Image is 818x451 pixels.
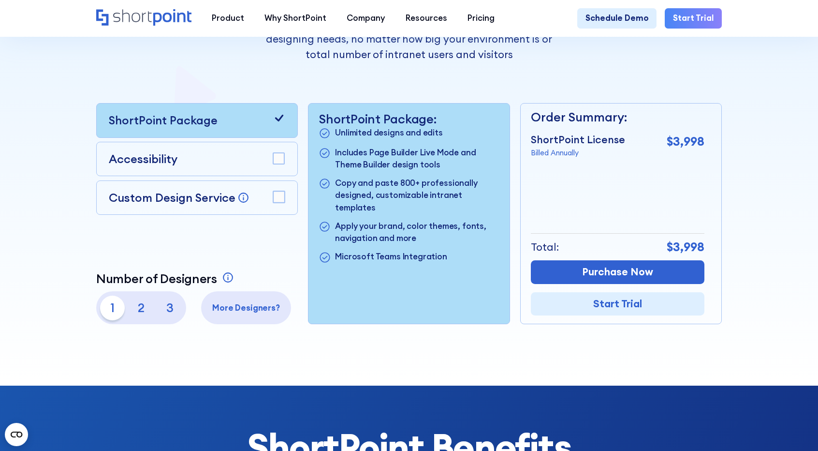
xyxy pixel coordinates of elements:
[158,296,182,320] p: 3
[254,8,336,29] a: Why ShortPoint
[335,220,499,245] p: Apply your brand, color themes, fonts, navigation and more
[264,12,326,24] div: Why ShortPoint
[531,148,625,158] p: Billed Annually
[100,296,125,320] p: 1
[335,251,447,264] p: Microsoft Teams Integration
[531,260,704,284] a: Purchase Now
[212,12,244,24] div: Product
[531,132,625,148] p: ShortPoint License
[335,147,499,171] p: Includes Page Builder Live Mode and Theme Builder design tools
[335,127,442,140] p: Unlimited designs and edits
[336,8,395,29] a: Company
[644,339,818,451] iframe: Chat Widget
[347,12,385,24] div: Company
[96,271,236,286] a: Number of Designers
[667,132,704,150] p: $3,998
[667,238,704,256] p: $3,998
[109,150,177,168] p: Accessibility
[335,177,499,214] p: Copy and paste 800+ professionally designed, customizable intranet templates
[96,9,191,27] a: Home
[577,8,657,29] a: Schedule Demo
[531,108,704,126] p: Order Summary:
[5,423,28,446] button: Open CMP widget
[395,8,457,29] a: Resources
[205,302,287,314] p: More Designers?
[531,240,559,255] p: Total:
[319,112,499,126] p: ShortPoint Package:
[109,190,235,205] p: Custom Design Service
[129,296,153,320] p: 2
[256,16,563,62] p: ShortPoint pricing is aligned with your sites building and designing needs, no matter how big you...
[531,292,704,316] a: Start Trial
[202,8,254,29] a: Product
[109,112,218,129] p: ShortPoint Package
[96,271,217,286] p: Number of Designers
[467,12,495,24] div: Pricing
[665,8,722,29] a: Start Trial
[406,12,447,24] div: Resources
[457,8,505,29] a: Pricing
